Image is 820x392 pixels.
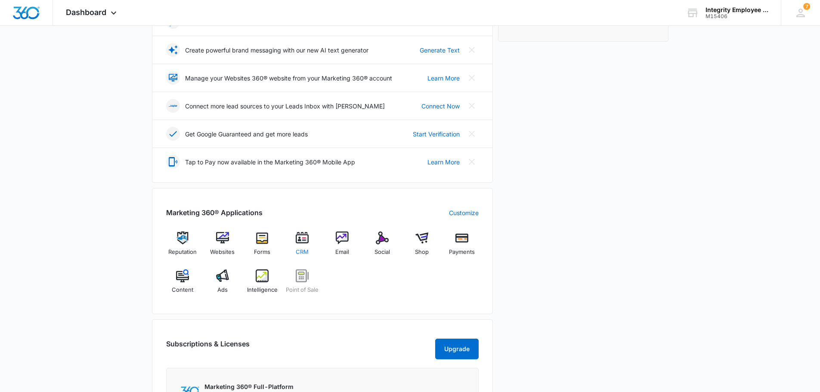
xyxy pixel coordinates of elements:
a: Social [365,231,399,262]
p: Manage your Websites 360® website from your Marketing 360® account [185,74,392,83]
a: Intelligence [246,269,279,300]
span: Content [172,286,193,294]
a: Shop [405,231,439,262]
a: Customize [449,208,479,217]
p: Connect more lead sources to your Leads Inbox with [PERSON_NAME] [185,102,385,111]
a: Generate Text [420,46,460,55]
span: Websites [210,248,235,256]
a: Websites [206,231,239,262]
button: Close [465,71,479,85]
a: Start Verification [413,130,460,139]
button: Upgrade [435,339,479,359]
span: CRM [296,248,309,256]
div: account name [706,6,768,13]
button: Close [465,43,479,57]
h2: Subscriptions & Licenses [166,339,250,356]
div: account id [706,13,768,19]
p: Marketing 360® Full-Platform [204,382,311,391]
a: Forms [246,231,279,262]
a: Connect Now [421,102,460,111]
a: Learn More [427,74,460,83]
a: Content [166,269,199,300]
span: Social [374,248,390,256]
p: Create powerful brand messaging with our new AI text generator [185,46,368,55]
a: Email [326,231,359,262]
span: Dashboard [66,8,106,17]
span: Shop [415,248,429,256]
span: 7 [803,3,810,10]
span: Email [335,248,349,256]
a: CRM [286,231,319,262]
button: Close [465,155,479,169]
span: Intelligence [247,286,278,294]
button: Close [465,127,479,141]
a: Learn More [427,157,460,167]
span: Payments [449,248,475,256]
div: notifications count [803,3,810,10]
a: Ads [206,269,239,300]
a: Payments [446,231,479,262]
span: Forms [254,248,270,256]
p: Tap to Pay now available in the Marketing 360® Mobile App [185,157,355,167]
button: Close [465,99,479,113]
p: Get Google Guaranteed and get more leads [185,130,308,139]
span: Reputation [168,248,197,256]
span: Ads [217,286,228,294]
span: Point of Sale [286,286,319,294]
h2: Marketing 360® Applications [166,207,263,218]
a: Point of Sale [286,269,319,300]
a: Reputation [166,231,199,262]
